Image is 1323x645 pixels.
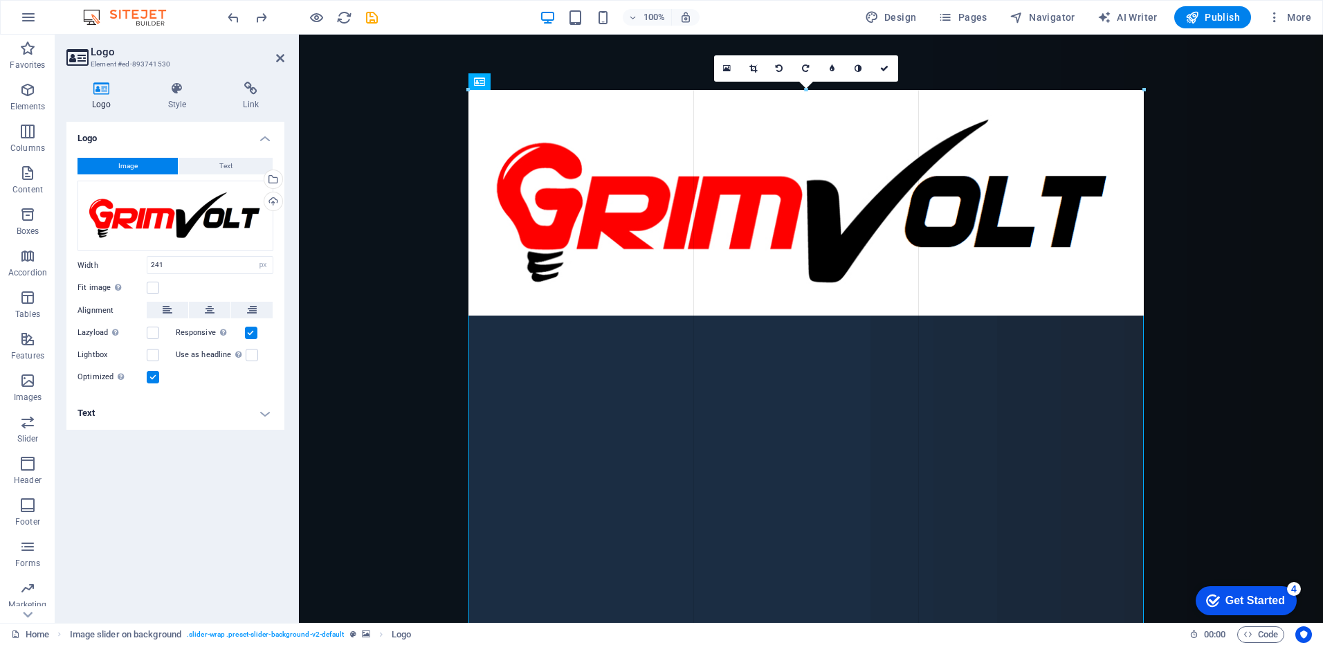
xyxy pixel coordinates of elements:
button: undo [225,9,241,26]
button: redo [253,9,269,26]
span: Image [118,158,138,174]
span: Text [219,158,232,174]
label: Use as headline [176,347,246,363]
label: Fit image [77,280,147,296]
div: logo-IzK0suve7Mbd1G1BMLZCqg.png [77,181,273,251]
i: On resize automatically adjust zoom level to fit chosen device. [679,11,692,24]
p: Images [14,392,42,403]
h3: Element #ed-893741530 [91,58,257,71]
label: Width [77,262,147,269]
a: Crop mode [740,55,767,82]
div: Design (Ctrl+Alt+Y) [859,6,922,28]
label: Responsive [176,325,245,341]
label: Lazyload [77,325,147,341]
span: Click to select. Double-click to edit [70,626,181,643]
span: Code [1243,626,1278,643]
p: Slider [17,433,39,444]
button: Usercentrics [1295,626,1312,643]
p: Columns [10,143,45,154]
span: More [1268,10,1311,24]
a: Rotate left 90° [767,55,793,82]
span: Publish [1185,10,1240,24]
span: . slider-wrap .preset-slider-background-v2-default [187,626,345,643]
h6: Session time [1189,626,1226,643]
h4: Logo [66,82,143,111]
h4: Text [66,397,284,430]
span: Navigator [1010,10,1075,24]
button: Image [77,158,178,174]
p: Favorites [10,60,45,71]
h4: Logo [66,122,284,147]
span: Pages [938,10,987,24]
p: Boxes [17,226,39,237]
p: Forms [15,558,40,569]
p: Features [11,350,44,361]
a: Blur [819,55,846,82]
button: Text [179,158,273,174]
label: Alignment [77,302,147,319]
button: Navigator [1004,6,1081,28]
button: Code [1237,626,1284,643]
i: Undo: Add element (Ctrl+Z) [226,10,241,26]
span: 00 00 [1204,626,1225,643]
button: More [1262,6,1317,28]
h4: Style [143,82,218,111]
i: Redo: Move elements (Ctrl+Y, ⌘+Y) [253,10,269,26]
label: Lightbox [77,347,147,363]
p: Footer [15,516,40,527]
button: reload [336,9,352,26]
p: Marketing [8,599,46,610]
span: Click to select. Double-click to edit [392,626,411,643]
span: : [1214,629,1216,639]
button: Design [859,6,922,28]
button: save [363,9,380,26]
span: Design [865,10,917,24]
img: Editor Logo [80,9,183,26]
a: Rotate right 90° [793,55,819,82]
p: Header [14,475,42,486]
button: Publish [1174,6,1251,28]
div: Get Started [41,15,100,28]
i: Reload page [336,10,352,26]
h2: Logo [91,46,284,58]
a: Confirm ( Ctrl ⏎ ) [872,55,898,82]
i: This element contains a background [362,630,370,638]
p: Content [12,184,43,195]
p: Elements [10,101,46,112]
a: Select files from the file manager, stock photos, or upload file(s) [714,55,740,82]
button: 100% [623,9,672,26]
h4: Link [217,82,284,111]
label: Optimized [77,369,147,385]
p: Accordion [8,267,47,278]
p: Tables [15,309,40,320]
button: AI Writer [1092,6,1163,28]
div: 4 [102,3,116,17]
i: This element is a customizable preset [350,630,356,638]
div: Get Started 4 items remaining, 20% complete [11,7,112,36]
a: Click to cancel selection. Double-click to open Pages [11,626,49,643]
span: AI Writer [1097,10,1158,24]
h6: 100% [644,9,666,26]
a: Greyscale [846,55,872,82]
button: Pages [933,6,992,28]
nav: breadcrumb [70,626,412,643]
